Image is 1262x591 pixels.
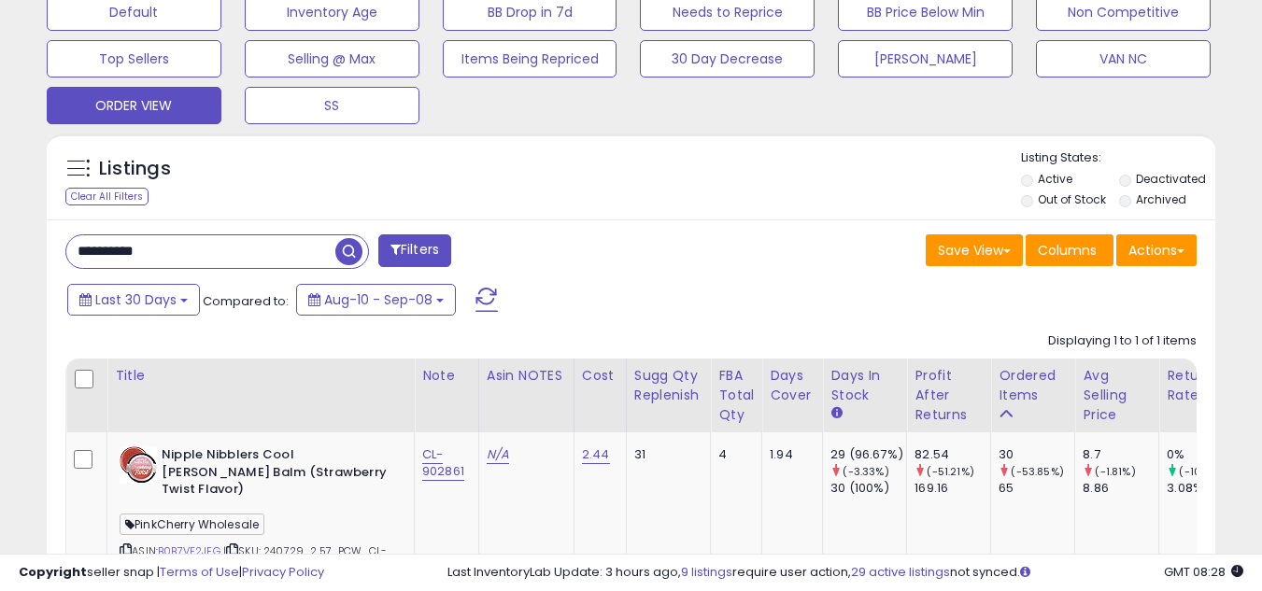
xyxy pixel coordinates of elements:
div: 29 (96.67%) [830,446,906,463]
span: | SKU: 240729_2.57_PCW_CL-902861 [120,543,387,571]
div: 82.54 [915,446,990,463]
div: Ordered Items [999,366,1067,405]
small: (-53.85%) [1011,464,1063,479]
button: Filters [378,234,451,267]
a: CL-902861 [422,445,464,481]
button: Aug-10 - Sep-08 [296,284,456,316]
strong: Copyright [19,563,87,581]
div: Days Cover [770,366,815,405]
b: Nipple Nibblers Cool [PERSON_NAME] Balm (Strawberry Twist Flavor) [162,446,389,503]
button: 30 Day Decrease [640,40,815,77]
span: Aug-10 - Sep-08 [324,290,432,309]
a: N/A [487,445,509,464]
button: [PERSON_NAME] [838,40,1013,77]
div: 3.08% [1167,480,1242,497]
button: Actions [1116,234,1197,266]
div: Cost [582,366,618,386]
div: Profit After Returns [915,366,983,425]
div: Last InventoryLab Update: 3 hours ago, require user action, not synced. [447,564,1243,582]
a: B0B7VF2JFG [158,543,220,559]
button: ORDER VIEW [47,87,221,124]
button: Last 30 Days [67,284,200,316]
div: Days In Stock [830,366,899,405]
span: 2025-10-10 08:28 GMT [1164,563,1243,581]
div: Title [115,366,406,386]
label: Out of Stock [1038,191,1106,207]
a: Privacy Policy [242,563,324,581]
small: (-3.33%) [843,464,888,479]
small: (-100%) [1179,464,1222,479]
h5: Listings [99,156,171,182]
span: Last 30 Days [95,290,177,309]
div: Displaying 1 to 1 of 1 items [1048,332,1197,350]
a: 2.44 [582,445,610,464]
th: Please note that this number is a calculation based on your required days of coverage and your ve... [626,359,711,432]
button: SS [245,87,419,124]
div: Sugg Qty Replenish [634,366,703,405]
small: (-51.21%) [927,464,973,479]
div: Clear All Filters [65,188,149,205]
div: Asin NOTES [487,366,566,386]
a: 9 listings [681,563,732,581]
small: Days In Stock. [830,405,842,422]
div: 8.7 [1083,446,1158,463]
label: Active [1038,171,1072,187]
div: Return Rate [1167,366,1235,405]
p: Listing States: [1021,149,1215,167]
a: 29 active listings [851,563,950,581]
div: 1.94 [770,446,808,463]
div: 0% [1167,446,1242,463]
button: Top Sellers [47,40,221,77]
button: Items Being Repriced [443,40,617,77]
button: Save View [926,234,1023,266]
span: Compared to: [203,292,289,310]
th: CSV column name: cust_attr_1_ Asin NOTES [478,359,574,432]
div: 30 [999,446,1074,463]
div: 4 [718,446,747,463]
label: Deactivated [1136,171,1206,187]
a: Terms of Use [160,563,239,581]
div: Avg Selling Price [1083,366,1151,425]
div: 30 (100%) [830,480,906,497]
small: (-1.81%) [1095,464,1135,479]
label: Archived [1136,191,1186,207]
div: Note [422,366,471,386]
span: PinkCherry Wholesale [120,514,264,535]
div: 8.86 [1083,480,1158,497]
button: VAN NC [1036,40,1211,77]
div: 169.16 [915,480,990,497]
div: 31 [634,446,697,463]
button: Selling @ Max [245,40,419,77]
div: seller snap | | [19,564,324,582]
div: 65 [999,480,1074,497]
span: Columns [1038,241,1097,260]
button: Columns [1026,234,1113,266]
img: 41es03TV3uL._SL40_.jpg [120,446,157,484]
div: FBA Total Qty [718,366,754,425]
